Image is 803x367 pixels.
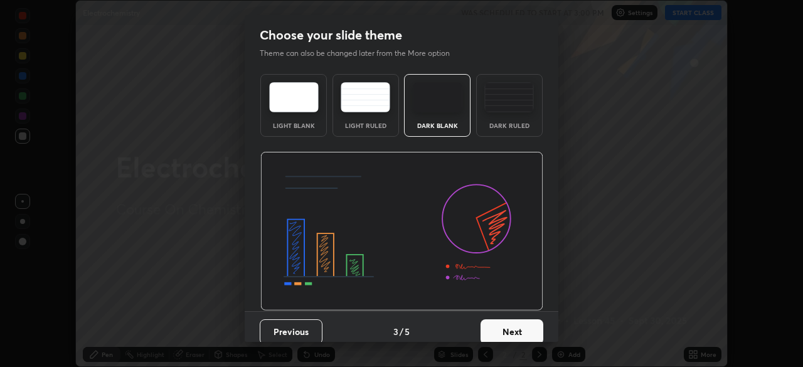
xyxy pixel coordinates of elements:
button: Next [481,319,543,344]
div: Light Blank [269,122,319,129]
img: darkTheme.f0cc69e5.svg [413,82,462,112]
h4: / [400,325,403,338]
h4: 3 [393,325,398,338]
div: Light Ruled [341,122,391,129]
img: lightTheme.e5ed3b09.svg [269,82,319,112]
img: darkThemeBanner.d06ce4a2.svg [260,152,543,311]
p: Theme can also be changed later from the More option [260,48,463,59]
div: Dark Blank [412,122,462,129]
img: lightRuledTheme.5fabf969.svg [341,82,390,112]
div: Dark Ruled [484,122,534,129]
h2: Choose your slide theme [260,27,402,43]
h4: 5 [405,325,410,338]
img: darkRuledTheme.de295e13.svg [484,82,534,112]
button: Previous [260,319,322,344]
